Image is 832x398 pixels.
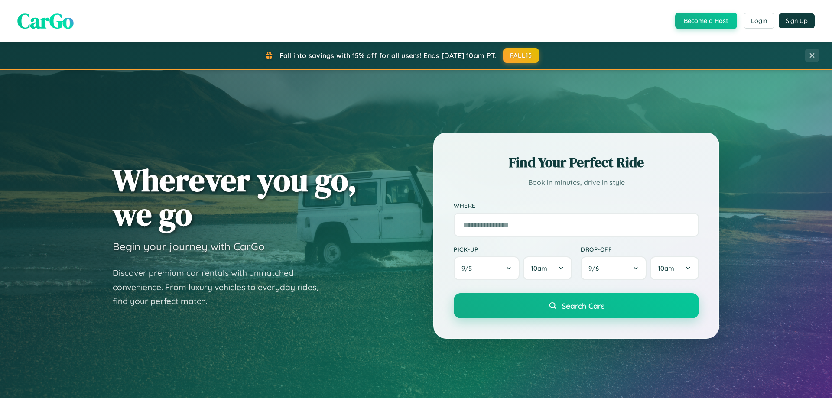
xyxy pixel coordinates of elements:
[562,301,604,311] span: Search Cars
[454,293,699,318] button: Search Cars
[779,13,815,28] button: Sign Up
[503,48,539,63] button: FALL15
[454,256,520,280] button: 9/5
[744,13,774,29] button: Login
[523,256,572,280] button: 10am
[454,202,699,209] label: Where
[113,163,357,231] h1: Wherever you go, we go
[113,240,265,253] h3: Begin your journey with CarGo
[650,256,699,280] button: 10am
[279,51,497,60] span: Fall into savings with 15% off for all users! Ends [DATE] 10am PT.
[461,264,476,272] span: 9 / 5
[581,246,699,253] label: Drop-off
[454,176,699,189] p: Book in minutes, drive in style
[113,266,329,308] p: Discover premium car rentals with unmatched convenience. From luxury vehicles to everyday rides, ...
[675,13,737,29] button: Become a Host
[454,246,572,253] label: Pick-up
[17,6,74,35] span: CarGo
[588,264,603,272] span: 9 / 6
[454,153,699,172] h2: Find Your Perfect Ride
[658,264,674,272] span: 10am
[581,256,647,280] button: 9/6
[531,264,547,272] span: 10am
